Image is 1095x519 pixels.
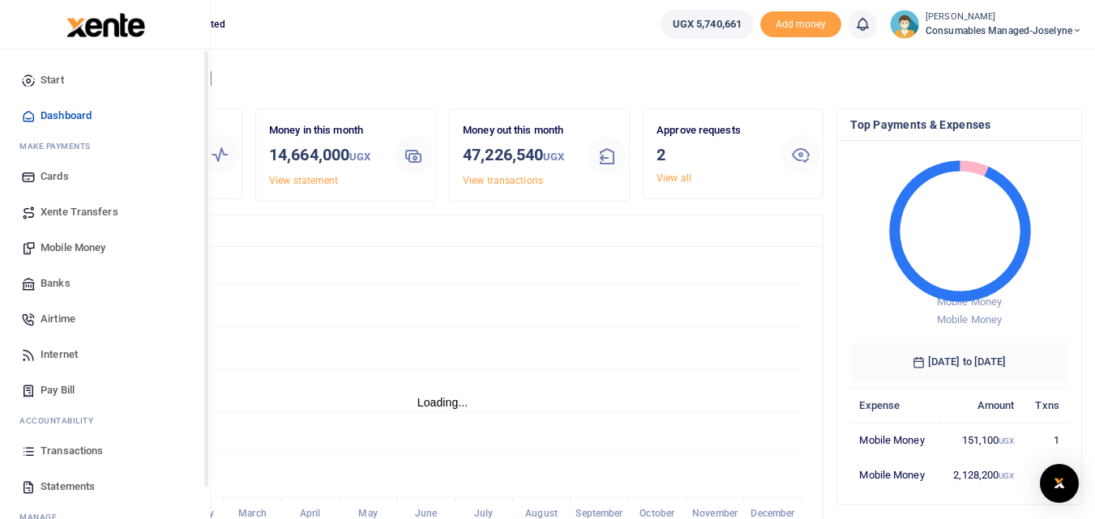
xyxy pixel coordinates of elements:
[1040,464,1079,503] div: Open Intercom Messenger
[890,10,1082,39] a: profile-user [PERSON_NAME] Consumables managed-Joselyne
[13,62,197,98] a: Start
[28,140,91,152] span: ake Payments
[999,471,1014,480] small: UGX
[657,172,691,184] a: View all
[269,143,381,169] h3: 14,664,000
[41,382,75,398] span: Pay Bill
[66,13,145,37] img: logo-large
[926,23,1082,38] span: Consumables managed-Joselyne
[13,266,197,301] a: Banks
[1024,457,1068,491] td: 2
[13,433,197,469] a: Transactions
[269,175,338,186] a: View statement
[463,143,575,169] h3: 47,226,540
[13,194,197,230] a: Xente Transfers
[939,457,1024,491] td: 2,128,200
[13,408,197,433] li: Ac
[463,175,543,186] a: View transactions
[41,311,75,327] span: Airtime
[269,122,381,139] p: Money in this month
[661,10,754,39] a: UGX 5,740,661
[850,423,939,457] td: Mobile Money
[417,396,468,409] text: Loading...
[13,469,197,504] a: Statements
[13,98,197,134] a: Dashboard
[760,11,841,38] li: Toup your wallet
[654,10,760,39] li: Wallet ballance
[41,108,92,124] span: Dashboard
[13,372,197,408] a: Pay Bill
[65,18,145,30] a: logo-small logo-large logo-large
[657,122,768,139] p: Approve requests
[850,342,1068,381] h6: [DATE] to [DATE]
[75,222,810,240] h4: Transactions Overview
[41,479,95,495] span: Statements
[41,443,103,459] span: Transactions
[657,143,768,167] h3: 2
[13,134,197,159] li: M
[13,230,197,266] a: Mobile Money
[41,347,78,363] span: Internet
[926,11,1082,24] small: [PERSON_NAME]
[939,423,1024,457] td: 151,100
[62,70,1082,87] h4: Hello [PERSON_NAME]
[32,415,93,427] span: countability
[999,436,1014,445] small: UGX
[850,388,939,423] th: Expense
[890,10,919,39] img: profile-user
[463,122,575,139] p: Money out this month
[939,388,1024,423] th: Amount
[850,116,1068,134] h4: Top Payments & Expenses
[13,301,197,337] a: Airtime
[349,151,370,163] small: UGX
[937,313,1002,325] span: Mobile Money
[13,159,197,194] a: Cards
[41,204,118,220] span: Xente Transfers
[41,168,69,185] span: Cards
[850,457,939,491] td: Mobile Money
[543,151,564,163] small: UGX
[760,17,841,29] a: Add money
[937,296,1002,308] span: Mobile Money
[13,337,197,372] a: Internet
[1024,423,1068,457] td: 1
[41,275,71,291] span: Banks
[41,72,64,88] span: Start
[673,16,742,32] span: UGX 5,740,661
[760,11,841,38] span: Add money
[1024,388,1068,423] th: Txns
[41,240,105,256] span: Mobile Money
